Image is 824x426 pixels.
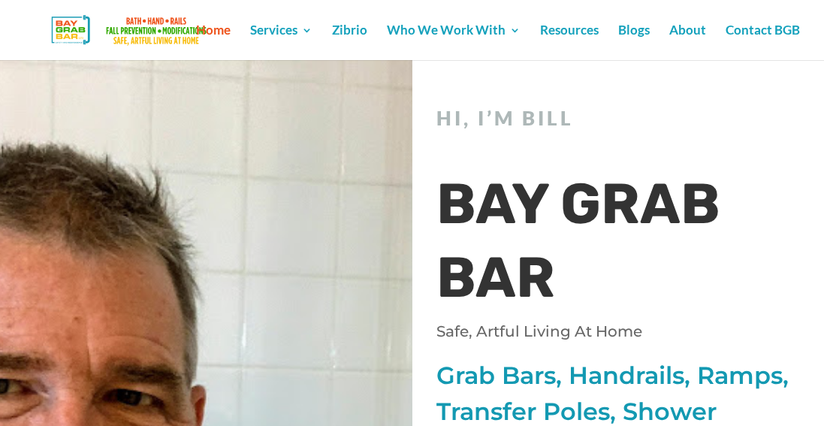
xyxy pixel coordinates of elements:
[26,11,237,50] img: Bay Grab Bar
[436,321,799,342] p: Safe, Artful Living At Home
[387,25,521,60] a: Who We Work With
[332,25,367,60] a: Zibrio
[196,25,231,60] a: Home
[436,107,799,137] h2: Hi, I’m Bill
[540,25,599,60] a: Resources
[436,168,799,322] h1: BAY GRAB BAR
[726,25,800,60] a: Contact BGB
[669,25,706,60] a: About
[618,25,650,60] a: Blogs
[250,25,312,60] a: Services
